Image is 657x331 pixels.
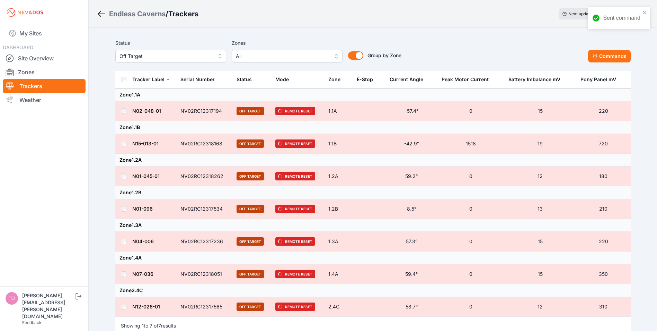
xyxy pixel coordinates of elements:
[275,270,315,278] span: Remote Reset
[275,76,289,83] div: Mode
[115,252,631,264] td: Zone 1.4A
[237,237,264,246] span: Off Target
[576,199,631,219] td: 210
[385,199,437,219] td: 8.5°
[3,51,86,65] a: Site Overview
[437,264,504,284] td: 0
[232,50,343,62] button: All
[385,264,437,284] td: 59.4°
[109,9,166,19] a: Endless Caverns
[324,199,353,219] td: 1.2B
[324,101,353,121] td: 1.1A
[115,284,631,297] td: Zone 2.4C
[176,101,232,121] td: NV02RC12317194
[115,186,631,199] td: Zone 1.2B
[275,107,315,115] span: Remote Reset
[150,323,152,329] span: 7
[437,167,504,186] td: 0
[504,134,576,154] td: 19
[115,88,631,101] td: Zone 1.1A
[508,76,560,83] div: Battery Imbalance mV
[367,52,401,58] span: Group by Zone
[3,44,33,50] span: DASHBOARD
[3,79,86,93] a: Trackers
[390,76,423,83] div: Current Angle
[442,76,489,83] div: Peak Motor Current
[576,134,631,154] td: 720
[132,206,153,212] a: N01-096
[180,76,215,83] div: Serial Number
[576,264,631,284] td: 350
[132,173,160,179] a: N01-045-01
[237,76,252,83] div: Status
[275,303,315,311] span: Remote Reset
[385,101,437,121] td: -57.4°
[588,50,631,62] button: Commands
[3,65,86,79] a: Zones
[115,154,631,167] td: Zone 1.2A
[437,101,504,121] td: 0
[357,76,373,83] div: E-Stop
[232,39,343,47] label: Zones
[324,297,353,317] td: 2.4C
[237,270,264,278] span: Off Target
[132,271,153,277] a: N07-036
[603,14,640,22] div: Sent command
[275,71,294,88] button: Mode
[132,304,160,309] a: N12-026-01
[437,297,504,317] td: 0
[237,107,264,115] span: Off Target
[328,76,340,83] div: Zone
[504,232,576,252] td: 15
[504,167,576,186] td: 12
[385,232,437,252] td: 57.3°
[142,323,144,329] span: 1
[275,172,315,180] span: Remote Reset
[324,167,353,186] td: 1.2A
[180,71,220,88] button: Serial Number
[357,71,379,88] button: E-Stop
[437,232,504,252] td: 0
[504,199,576,219] td: 13
[580,71,622,88] button: Pony Panel mV
[168,9,198,19] h3: Trackers
[237,303,264,311] span: Off Target
[324,232,353,252] td: 1.3A
[22,292,74,320] div: [PERSON_NAME][EMAIL_ADDRESS][PERSON_NAME][DOMAIN_NAME]
[385,297,437,317] td: 58.7°
[132,141,159,146] a: N15-013-01
[237,139,264,148] span: Off Target
[6,7,44,18] img: Nevados
[508,71,566,88] button: Battery Imbalance mV
[390,71,429,88] button: Current Angle
[642,10,647,15] button: close
[324,134,353,154] td: 1.1B
[576,167,631,186] td: 180
[236,52,329,60] span: All
[237,172,264,180] span: Off Target
[237,205,264,213] span: Off Target
[275,237,315,246] span: Remote Reset
[328,71,346,88] button: Zone
[580,76,616,83] div: Pony Panel mV
[576,101,631,121] td: 220
[275,205,315,213] span: Remote Reset
[437,199,504,219] td: 0
[275,139,315,148] span: Remote Reset
[115,50,226,62] button: Off Target
[22,320,42,325] a: Feedback
[97,5,198,23] nav: Breadcrumb
[442,71,494,88] button: Peak Motor Current
[115,219,631,232] td: Zone 1.3A
[132,71,170,88] button: Tracker Label
[3,25,86,42] a: My Sites
[504,101,576,121] td: 15
[119,52,212,60] span: Off Target
[3,93,86,107] a: Weather
[176,232,232,252] td: NV02RC12317236
[176,297,232,317] td: NV02RC12317565
[576,232,631,252] td: 220
[176,199,232,219] td: NV02RC12317534
[132,76,165,83] div: Tracker Label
